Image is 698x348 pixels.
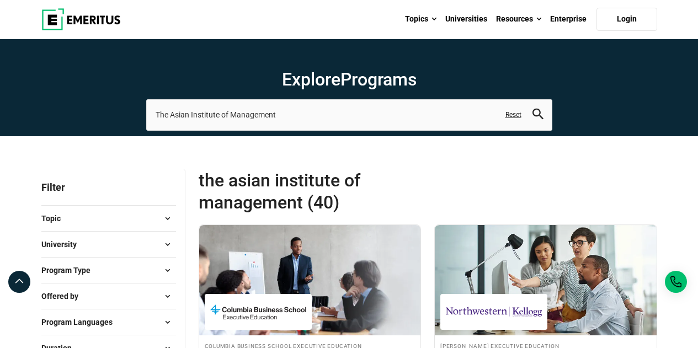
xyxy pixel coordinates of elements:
span: Programs [340,69,417,90]
button: Offered by [41,288,176,304]
p: Filter [41,169,176,205]
span: Program Type [41,264,99,276]
button: search [532,109,544,121]
input: search-page [146,99,552,130]
span: Topic [41,212,70,224]
img: Kellogg Executive Education [446,299,542,324]
button: University [41,236,176,253]
img: Professional Certificate in Product Management | Online Product Design and Innovation Course [435,225,657,335]
span: Offered by [41,290,87,302]
a: Login [596,8,657,31]
span: The Asian Institute of Management (40) [199,169,428,213]
a: search [532,111,544,122]
span: University [41,238,86,250]
img: Columbia Business School Executive Education [210,299,306,324]
button: Program Type [41,262,176,279]
span: Program Languages [41,316,121,328]
button: Topic [41,210,176,227]
button: Program Languages [41,314,176,330]
h1: Explore [146,68,552,90]
a: Reset search [505,110,521,120]
img: Sales Team Management Strategies (Online) | Online Sales and Marketing Course [199,225,421,335]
